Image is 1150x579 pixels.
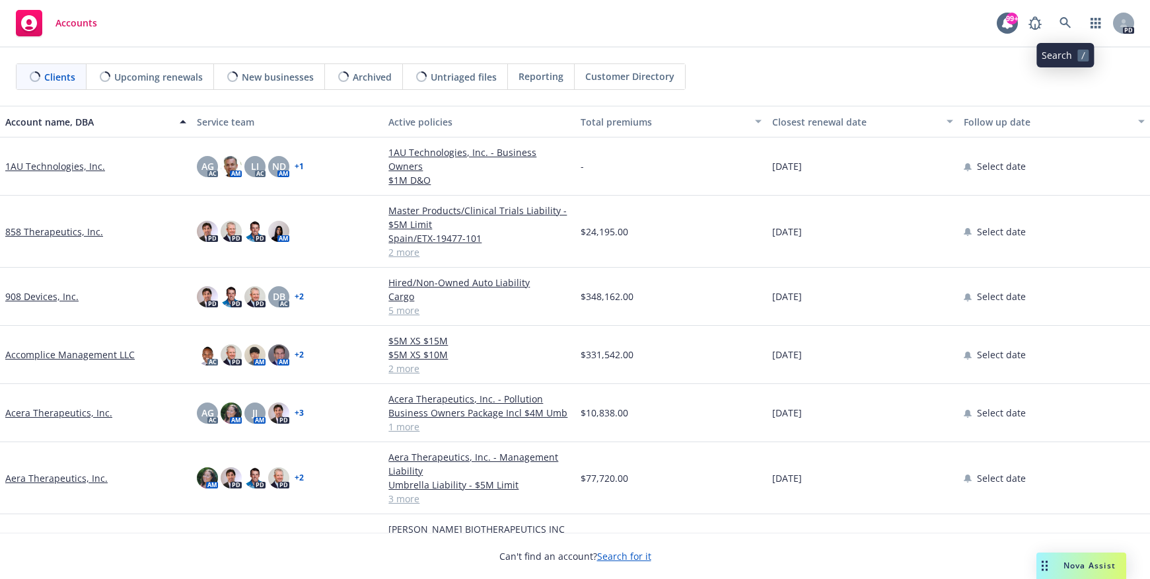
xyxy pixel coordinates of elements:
span: Accounts [55,18,97,28]
a: + 1 [295,163,304,171]
button: Total premiums [575,106,767,137]
span: [DATE] [772,406,802,420]
a: Master Products/Clinical Trials Liability - $5M Limit [388,204,569,231]
img: photo [268,221,289,242]
img: photo [221,403,242,424]
a: Accounts [11,5,102,42]
span: [DATE] [772,289,802,303]
a: 2 more [388,362,569,375]
span: Can't find an account? [499,549,651,563]
img: photo [221,286,242,307]
span: DB [273,289,285,303]
a: 5 more [388,303,569,317]
span: Archived [353,70,392,84]
a: 908 Devices, Inc. [5,289,79,303]
div: Closest renewal date [772,115,939,129]
span: $77,720.00 [581,471,628,485]
span: [DATE] [772,471,802,485]
button: Nova Assist [1036,553,1126,579]
div: Total premiums [581,115,747,129]
a: $5M XS $15M [388,334,569,348]
div: 99+ [1006,13,1018,24]
button: Follow up date [958,106,1150,137]
span: $24,195.00 [581,225,628,239]
div: Service team [197,115,378,129]
a: + 2 [295,293,304,301]
img: photo [268,403,289,424]
a: $5M XS $10M [388,348,569,362]
img: photo [197,344,218,366]
a: [PERSON_NAME] BIOTHERAPEUTICS INC - Management Liability [388,522,569,550]
span: Select date [977,289,1026,303]
a: Search for it [597,550,651,562]
a: Acera Therapeutics, Inc. [5,406,112,420]
span: Upcoming renewals [114,70,203,84]
span: [DATE] [772,159,802,173]
span: Customer Directory [585,69,674,83]
span: $331,542.00 [581,348,633,362]
span: Select date [977,471,1026,485]
span: [DATE] [772,348,802,362]
div: Drag to move [1036,553,1053,579]
a: Acera Therapeutics, Inc. - Pollution [388,392,569,406]
a: Switch app [1083,10,1109,36]
span: Reporting [519,69,563,83]
div: Account name, DBA [5,115,172,129]
span: AG [201,159,214,173]
button: Service team [192,106,383,137]
span: New businesses [242,70,314,84]
img: photo [197,467,218,488]
span: LI [251,159,259,173]
span: $10,838.00 [581,406,628,420]
span: - [581,159,584,173]
img: photo [244,467,266,488]
a: 1 more [388,420,569,434]
a: $1M D&O [388,173,569,187]
a: Aera Therapeutics, Inc. [5,471,108,485]
a: Spain/ETX-19477-101 [388,231,569,245]
span: ND [272,159,286,173]
span: [DATE] [772,225,802,239]
span: Nova Assist [1063,560,1116,571]
span: Select date [977,159,1026,173]
a: Umbrella Liability - $5M Limit [388,478,569,492]
a: 3 more [388,492,569,506]
a: Accomplice Management LLC [5,348,135,362]
img: photo [197,221,218,242]
img: photo [221,221,242,242]
a: + 2 [295,474,304,482]
a: Search [1052,10,1079,36]
span: Clients [44,70,75,84]
img: photo [268,344,289,366]
a: 1AU Technologies, Inc. [5,159,105,173]
img: photo [221,156,242,177]
a: + 3 [295,409,304,417]
img: photo [268,467,289,488]
span: Select date [977,225,1026,239]
span: Untriaged files [431,70,497,84]
a: + 2 [295,351,304,359]
a: 2 more [388,245,569,259]
img: photo [197,286,218,307]
span: AG [201,406,214,420]
img: photo [221,344,242,366]
div: Follow up date [964,115,1130,129]
a: Aera Therapeutics, Inc. - Management Liability [388,450,569,478]
a: Hired/Non-Owned Auto Liability [388,276,569,289]
span: Select date [977,406,1026,420]
img: photo [244,286,266,307]
a: 1AU Technologies, Inc. - Business Owners [388,145,569,173]
a: Report a Bug [1022,10,1048,36]
div: Active policies [388,115,569,129]
button: Closest renewal date [767,106,958,137]
img: photo [244,221,266,242]
img: photo [244,344,266,366]
a: Cargo [388,289,569,303]
a: Business Owners Package Incl $4M Umb [388,406,569,420]
img: photo [221,467,242,488]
